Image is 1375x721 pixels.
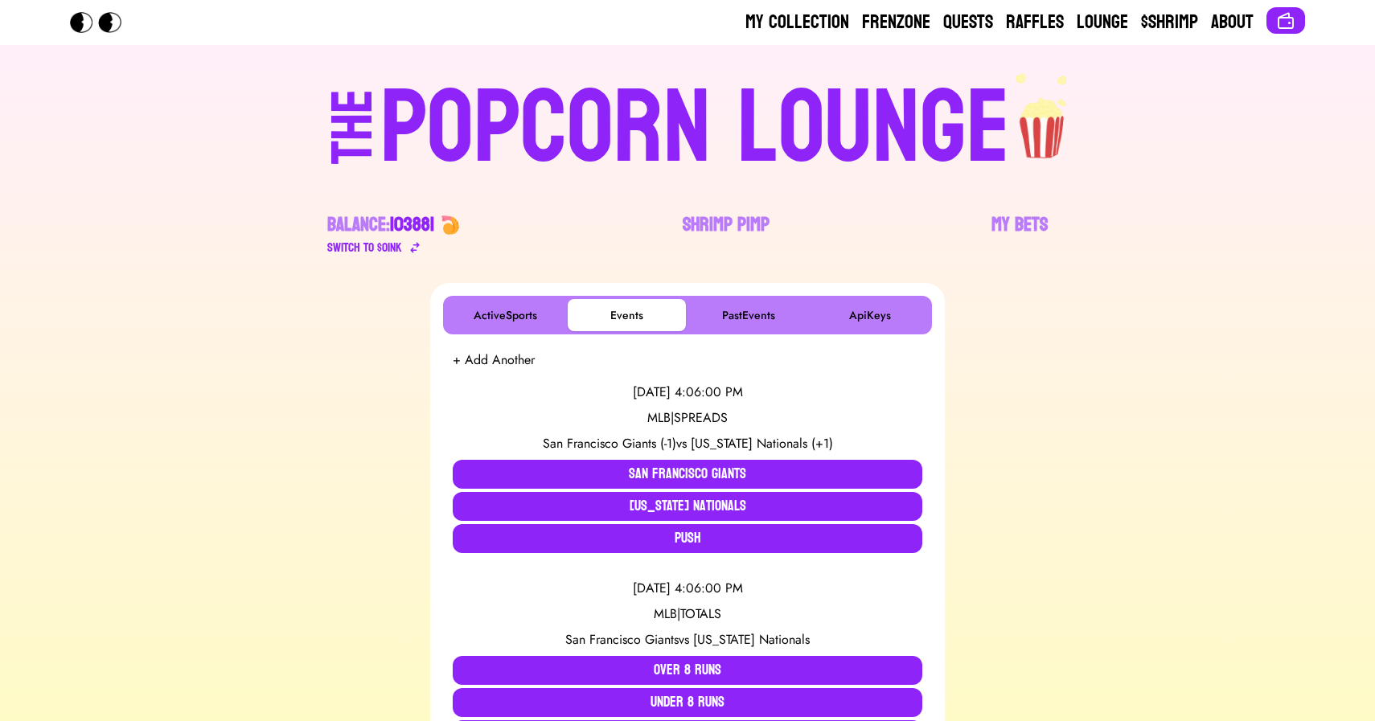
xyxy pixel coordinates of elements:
[380,77,1010,180] div: POPCORN LOUNGE
[991,212,1048,257] a: My Bets
[543,434,676,453] span: San Francisco Giants (-1)
[1211,10,1254,35] a: About
[327,238,402,257] div: Switch to $ OINK
[453,656,922,685] button: Over 8 Runs
[1141,10,1198,35] a: $Shrimp
[691,434,833,453] span: [US_STATE] Nationals (+1)
[1077,10,1128,35] a: Lounge
[70,12,134,33] img: Popcorn
[568,299,686,331] button: Events
[192,71,1183,180] a: THEPOPCORN LOUNGEpopcorn
[811,299,929,331] button: ApiKeys
[390,207,434,242] span: 103881
[453,524,922,553] button: Push
[1276,11,1295,31] img: Connect wallet
[683,212,770,257] a: Shrimp Pimp
[745,10,849,35] a: My Collection
[446,299,564,331] button: ActiveSports
[453,492,922,521] button: [US_STATE] Nationals
[943,10,993,35] a: Quests
[453,350,535,370] button: + Add Another
[565,630,679,649] span: San Francisco Giants
[453,579,922,598] div: [DATE] 4:06:00 PM
[327,212,434,238] div: Balance:
[453,383,922,402] div: [DATE] 4:06:00 PM
[1010,71,1076,161] img: popcorn
[324,89,382,196] div: THE
[689,299,807,331] button: PastEvents
[862,10,930,35] a: Frenzone
[453,630,922,649] div: vs
[453,688,922,717] button: Under 8 Runs
[453,460,922,489] button: San Francisco Giants
[453,604,922,624] div: MLB | TOTALS
[693,630,810,649] span: [US_STATE] Nationals
[453,434,922,453] div: vs
[441,215,460,235] img: 🍤
[1006,10,1064,35] a: Raffles
[453,408,922,428] div: MLB | SPREADS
